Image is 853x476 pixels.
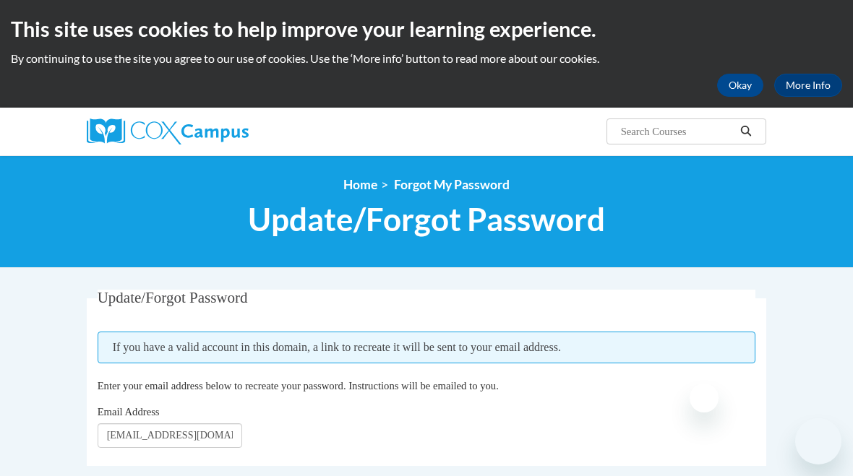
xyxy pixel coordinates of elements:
[717,74,763,97] button: Okay
[87,118,249,144] img: Cox Campus
[98,406,160,417] span: Email Address
[98,332,756,363] span: If you have a valid account in this domain, a link to recreate it will be sent to your email addr...
[87,118,299,144] a: Cox Campus
[98,423,242,448] input: Email
[11,14,842,43] h2: This site uses cookies to help improve your learning experience.
[248,200,605,238] span: Update/Forgot Password
[795,418,841,464] iframe: Button to launch messaging window
[98,380,499,391] span: Enter your email address below to recreate your password. Instructions will be emailed to you.
[11,51,842,66] p: By continuing to use the site you agree to our use of cookies. Use the ‘More info’ button to read...
[394,177,510,192] span: Forgot My Password
[735,123,757,140] button: Search
[343,177,377,192] a: Home
[774,74,842,97] a: More Info
[620,123,735,140] input: Search Courses
[98,289,248,306] span: Update/Forgot Password
[690,384,719,412] iframe: Close message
